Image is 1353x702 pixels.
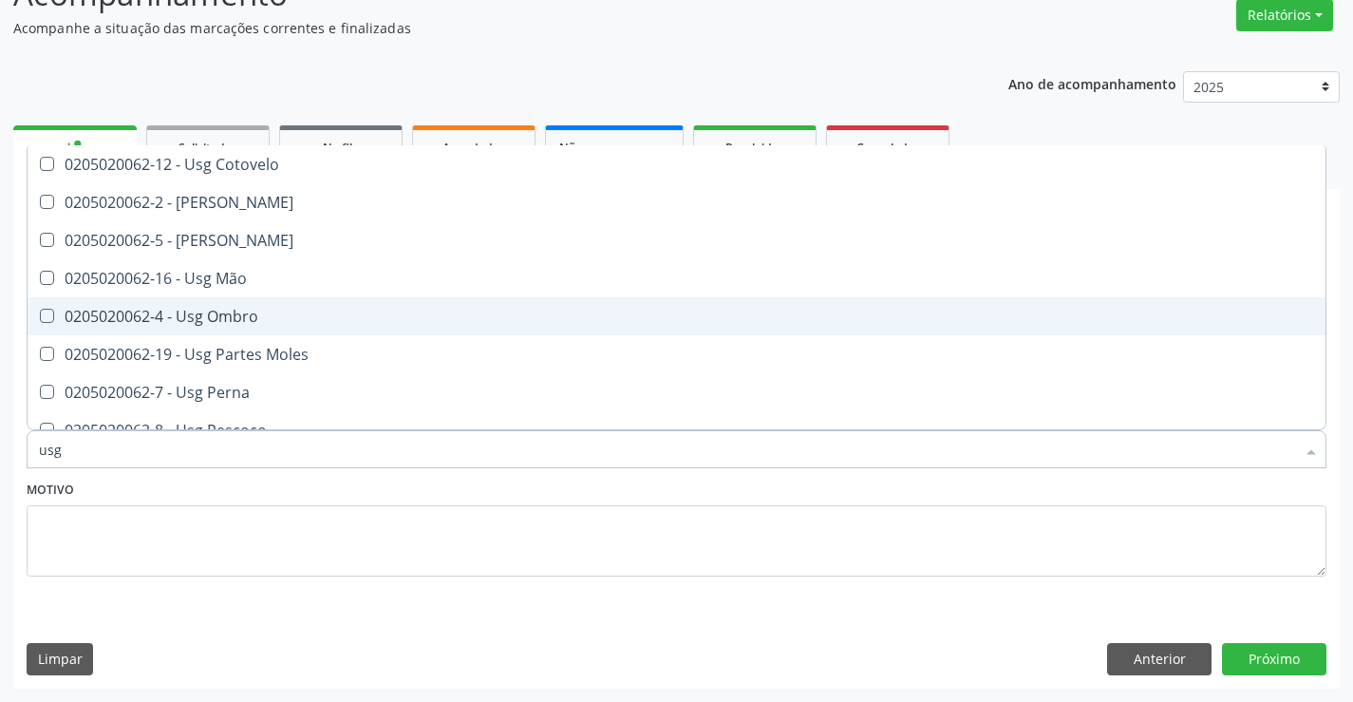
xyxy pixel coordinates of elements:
[442,140,505,156] span: Agendados
[1107,643,1212,675] button: Anterior
[65,137,85,158] div: person_add
[725,140,784,156] span: Resolvidos
[39,195,1314,210] div: 0205020062-2 - [PERSON_NAME]
[856,140,920,156] span: Cancelados
[323,140,359,156] span: Na fila
[39,271,1314,286] div: 0205020062-16 - Usg Mão
[39,385,1314,400] div: 0205020062-7 - Usg Perna
[27,476,74,505] label: Motivo
[39,309,1314,324] div: 0205020062-4 - Usg Ombro
[179,140,237,156] span: Solicitados
[1222,643,1326,675] button: Próximo
[39,233,1314,248] div: 0205020062-5 - [PERSON_NAME]
[39,423,1314,438] div: 0205020062-8 - Usg Pescoço
[1008,71,1176,95] p: Ano de acompanhamento
[559,140,669,156] span: Não compareceram
[39,157,1314,172] div: 0205020062-12 - Usg Cotovelo
[39,347,1314,362] div: 0205020062-19 - Usg Partes Moles
[39,430,1295,468] input: Buscar por procedimentos
[13,18,942,38] p: Acompanhe a situação das marcações correntes e finalizadas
